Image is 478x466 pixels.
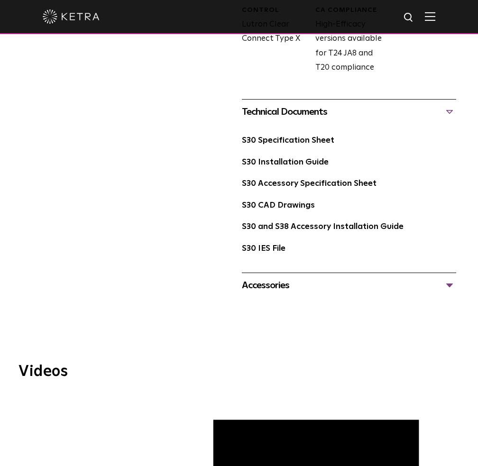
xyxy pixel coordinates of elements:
[308,6,382,75] div: High-Efficacy versions available for T24 JA8 and T20 compliance
[242,180,377,188] a: S30 Accessory Specification Sheet
[242,137,334,145] a: S30 Specification Sheet
[425,12,435,21] img: Hamburger%20Nav.svg
[242,201,315,210] a: S30 CAD Drawings
[235,6,309,75] div: Lutron Clear Connect Type X
[242,158,329,166] a: S30 Installation Guide
[43,9,100,24] img: ketra-logo-2019-white
[242,278,456,293] div: Accessories
[242,245,285,253] a: S30 IES File
[242,104,456,119] div: Technical Documents
[403,12,415,24] img: search icon
[18,364,460,379] h3: Videos
[242,223,404,231] a: S30 and S38 Accessory Installation Guide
